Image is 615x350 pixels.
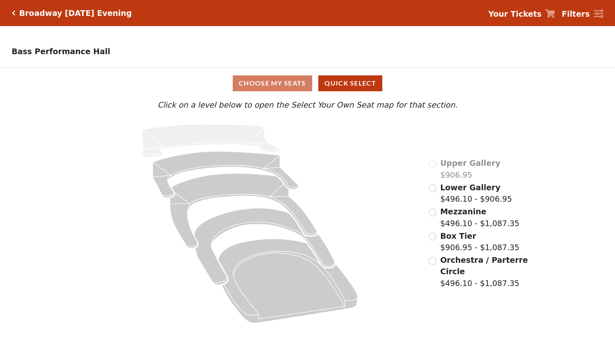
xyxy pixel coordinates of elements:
[142,124,280,157] path: Upper Gallery - Seats Available: 0
[440,230,519,253] label: $906.95 - $1,087.35
[19,9,132,18] h5: Broadway [DATE] Evening
[12,10,15,16] a: Click here to go back to filters
[440,207,486,216] span: Mezzanine
[488,9,542,18] strong: Your Tickets
[440,182,512,205] label: $496.10 - $906.95
[440,255,528,276] span: Orchestra / Parterre Circle
[83,99,532,111] p: Click on a level below to open the Select Your Own Seat map for that section.
[488,8,555,20] a: Your Tickets
[440,206,519,229] label: $496.10 - $1,087.35
[440,157,500,181] label: $906.95
[440,183,500,192] span: Lower Gallery
[440,158,500,167] span: Upper Gallery
[318,75,382,91] button: Quick Select
[440,254,529,289] label: $496.10 - $1,087.35
[218,239,358,323] path: Orchestra / Parterre Circle - Seats Available: 9
[562,8,603,20] a: Filters
[562,9,590,18] strong: Filters
[440,231,476,240] span: Box Tier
